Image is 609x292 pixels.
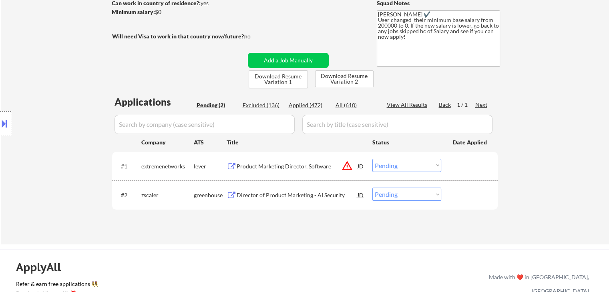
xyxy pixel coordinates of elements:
div: Product Marketing Director, Software [237,162,358,170]
div: Applications [115,97,194,107]
button: Download Resume Variation 2 [315,70,374,87]
div: Next [475,101,488,109]
div: Applied (472) [289,101,329,109]
div: JD [357,188,365,202]
button: Download Resume Variation 1 [249,70,308,88]
input: Search by company (case sensitive) [115,115,295,134]
div: Back [439,101,452,109]
div: JD [357,159,365,173]
div: ApplyAll [16,260,70,274]
div: Excluded (136) [243,101,283,109]
a: Refer & earn free applications 👯‍♀️ [16,281,322,290]
div: zscaler [141,191,194,199]
div: greenhouse [194,191,227,199]
div: Director of Product Marketing - AI Security [237,191,358,199]
div: $0 [112,8,245,16]
div: View All Results [387,101,430,109]
div: Pending (2) [197,101,237,109]
div: no [244,32,267,40]
div: lever [194,162,227,170]
strong: Will need Visa to work in that country now/future?: [112,33,245,40]
div: extremenetworks [141,162,194,170]
div: 1 / 1 [457,101,475,109]
button: warning_amber [342,160,353,171]
div: Title [227,138,365,146]
button: Add a Job Manually [248,53,329,68]
div: Company [141,138,194,146]
div: Status [372,135,441,149]
div: Date Applied [453,138,488,146]
strong: Minimum salary: [112,8,155,15]
div: ATS [194,138,227,146]
input: Search by title (case sensitive) [302,115,492,134]
div: All (610) [336,101,376,109]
